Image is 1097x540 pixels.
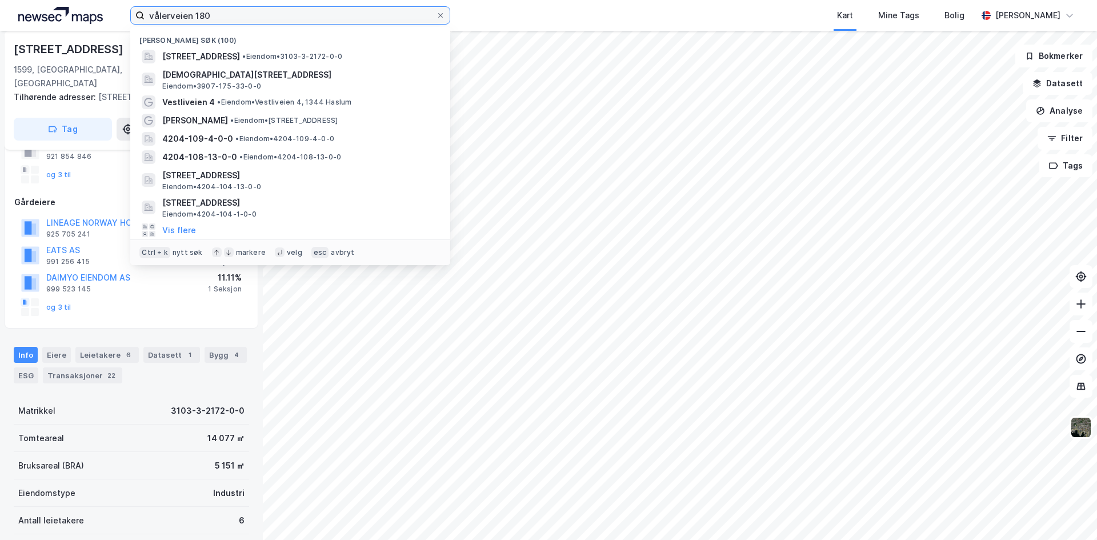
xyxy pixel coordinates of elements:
[139,247,170,258] div: Ctrl + k
[162,132,233,146] span: 4204-109-4-0-0
[145,7,436,24] input: Søk på adresse, matrikkel, gårdeiere, leietakere eller personer
[14,118,112,141] button: Tag
[1040,485,1097,540] iframe: Chat Widget
[1023,72,1092,95] button: Datasett
[14,367,38,383] div: ESG
[14,92,98,102] span: Tilhørende adresser:
[236,248,266,257] div: markere
[171,404,245,418] div: 3103-3-2172-0-0
[14,40,126,58] div: [STREET_ADDRESS]
[235,134,334,143] span: Eiendom • 4204-109-4-0-0
[242,52,342,61] span: Eiendom • 3103-3-2172-0-0
[18,514,84,527] div: Antall leietakere
[944,9,964,22] div: Bolig
[46,285,91,294] div: 999 523 145
[162,210,256,219] span: Eiendom • 4204-104-1-0-0
[217,98,351,107] span: Eiendom • Vestliveien 4, 1344 Haslum
[173,248,203,257] div: nytt søk
[995,9,1060,22] div: [PERSON_NAME]
[287,248,302,257] div: velg
[1039,154,1092,177] button: Tags
[1026,99,1092,122] button: Analyse
[18,7,103,24] img: logo.a4113a55bc3d86da70a041830d287a7e.svg
[217,98,221,106] span: •
[311,247,329,258] div: esc
[162,150,237,164] span: 4204-108-13-0-0
[235,134,239,143] span: •
[162,182,261,191] span: Eiendom • 4204-104-13-0-0
[162,223,196,237] button: Vis flere
[184,349,195,361] div: 1
[205,347,247,363] div: Bygg
[242,52,246,61] span: •
[162,68,437,82] span: [DEMOGRAPHIC_DATA][STREET_ADDRESS]
[1070,417,1092,438] img: 9k=
[130,27,450,47] div: [PERSON_NAME] søk (100)
[14,90,240,104] div: [STREET_ADDRESS]
[46,230,90,239] div: 925 705 241
[208,285,242,294] div: 1 Seksjon
[1015,45,1092,67] button: Bokmerker
[213,486,245,500] div: Industri
[14,63,198,90] div: 1599, [GEOGRAPHIC_DATA], [GEOGRAPHIC_DATA]
[239,153,341,162] span: Eiendom • 4204-108-13-0-0
[162,50,240,63] span: [STREET_ADDRESS]
[878,9,919,22] div: Mine Tags
[14,195,249,209] div: Gårdeiere
[239,153,243,161] span: •
[239,514,245,527] div: 6
[42,347,71,363] div: Eiere
[14,347,38,363] div: Info
[46,257,90,266] div: 991 256 415
[230,116,234,125] span: •
[123,349,134,361] div: 6
[837,9,853,22] div: Kart
[215,459,245,473] div: 5 151 ㎡
[208,271,242,285] div: 11.11%
[18,404,55,418] div: Matrikkel
[162,196,437,210] span: [STREET_ADDRESS]
[231,349,242,361] div: 4
[162,95,215,109] span: Vestliveien 4
[331,248,354,257] div: avbryt
[18,486,75,500] div: Eiendomstype
[75,347,139,363] div: Leietakere
[230,116,338,125] span: Eiendom • [STREET_ADDRESS]
[105,370,118,381] div: 22
[162,114,228,127] span: [PERSON_NAME]
[143,347,200,363] div: Datasett
[18,459,84,473] div: Bruksareal (BRA)
[207,431,245,445] div: 14 077 ㎡
[162,82,261,91] span: Eiendom • 3907-175-33-0-0
[1038,127,1092,150] button: Filter
[43,367,122,383] div: Transaksjoner
[46,152,91,161] div: 921 854 846
[18,431,64,445] div: Tomteareal
[162,169,437,182] span: [STREET_ADDRESS]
